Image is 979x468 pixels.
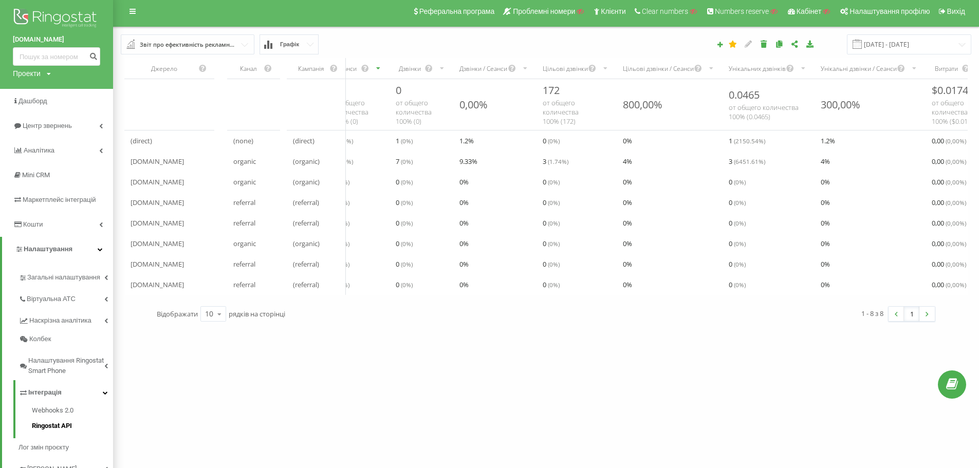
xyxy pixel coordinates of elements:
span: ( 0,00 %) [946,178,966,186]
span: ( 0 %) [548,137,560,145]
span: 0 % [821,176,830,188]
span: $ 0.0174 [932,83,968,97]
span: 0,00 [932,135,966,147]
span: 0,00 [932,155,966,167]
span: ( 0 %) [401,198,413,207]
a: Загальні налаштування [19,265,113,287]
span: ( 0 %) [401,239,413,248]
span: ( 0,00 %) [946,137,966,145]
span: ( 0,00 %) [946,219,966,227]
span: ( 0,00 %) [946,157,966,165]
div: Цільові дзвінки [543,64,588,73]
span: organic [233,237,256,250]
span: ( 0 %) [734,260,746,268]
span: Колбек [29,334,51,344]
span: 0 % [821,258,830,270]
span: Mini CRM [22,171,50,179]
span: ( 0,00 %) [946,260,966,268]
span: 0 [543,176,560,188]
a: Ringostat API [32,418,113,431]
span: 7 [396,155,413,167]
span: Графік [280,41,299,48]
span: 0 [729,196,746,209]
i: Завантажити звіт [806,40,815,47]
span: Центр звернень [23,122,72,129]
span: ( 6451.61 %) [734,157,765,165]
span: 0,00 [932,196,966,209]
span: referral [233,278,255,291]
a: Лог змін проєкту [19,438,113,457]
i: Копіювати звіт [775,40,784,47]
span: Кабінет [797,7,822,15]
span: ( 0 %) [734,178,746,186]
div: Кампанія [293,64,329,73]
div: Сеанси [333,64,361,73]
span: 3 [729,155,765,167]
span: рядків на сторінці [229,309,285,319]
span: 0 [543,135,560,147]
span: ( 0 %) [734,198,746,207]
span: 0 [396,196,413,209]
span: ( 0,00 %) [946,280,966,289]
span: ( 0,00 %) [946,198,966,207]
div: Унікальні дзвінки / Сеанси [821,64,897,73]
span: 9.33 % [459,155,477,167]
span: 0 [543,217,560,229]
a: Налаштування [2,237,113,261]
span: Аналiтика [24,146,54,154]
span: 0,00 [932,217,966,229]
span: ( 0 %) [341,137,353,145]
div: Звіт про ефективність рекламних кампаній [140,39,236,50]
span: 0 % [821,217,830,229]
span: 1 [729,135,765,147]
span: Інтеграція [28,387,62,398]
span: 0 % [459,217,469,229]
span: Кошти [23,220,43,228]
a: Віртуальна АТС [19,287,113,308]
span: referral [233,217,255,229]
span: 172 [543,83,560,97]
i: Створити звіт [716,41,724,47]
span: 0 % [623,135,632,147]
div: Джерело [131,64,198,73]
span: Clear numbers [642,7,688,15]
span: Віртуальна АТС [27,294,76,304]
span: от общего количества 100% ( 0.0465 ) [729,103,799,121]
span: 0,00 [932,176,966,188]
span: 1.2 % [459,135,474,147]
span: ( 0 %) [548,280,560,289]
button: Графік [260,34,319,54]
span: 4 % [623,155,632,167]
span: (referral) [293,278,319,291]
span: 0.0465 [729,88,760,102]
span: от общего количества 100% ( 0 ) [396,98,432,126]
span: ( 0 %) [548,260,560,268]
span: 0 [729,258,746,270]
span: 1 [396,135,413,147]
span: Наскрізна аналітика [29,315,91,326]
div: scrollable content [124,58,968,295]
span: 0 % [821,278,830,291]
span: Ringostat API [32,421,72,431]
div: Дзвінки / Сеанси [459,64,508,73]
span: (none) [233,135,253,147]
span: 0 % [459,237,469,250]
span: Дашборд [19,97,47,105]
a: Webhooks 2.0 [32,405,113,418]
span: ( 0 %) [548,178,560,186]
span: 0 [729,278,746,291]
span: 4 % [821,155,830,167]
span: 0 % [623,196,632,209]
i: Цей звіт буде завантажено першим при відкритті Аналітики. Ви можете призначити будь-який інший ва... [729,40,737,47]
span: 0 [396,217,413,229]
i: Видалити звіт [760,40,768,47]
span: ( 2150.54 %) [734,137,765,145]
span: 0 [543,196,560,209]
span: Маркетплейс інтеграцій [23,196,96,203]
div: 0,00% [459,98,488,111]
span: ( 0 %) [548,198,560,207]
img: Ringostat logo [13,6,100,32]
span: 0 [543,237,560,250]
span: ( 1.74 %) [548,157,568,165]
span: 0 [396,258,413,270]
